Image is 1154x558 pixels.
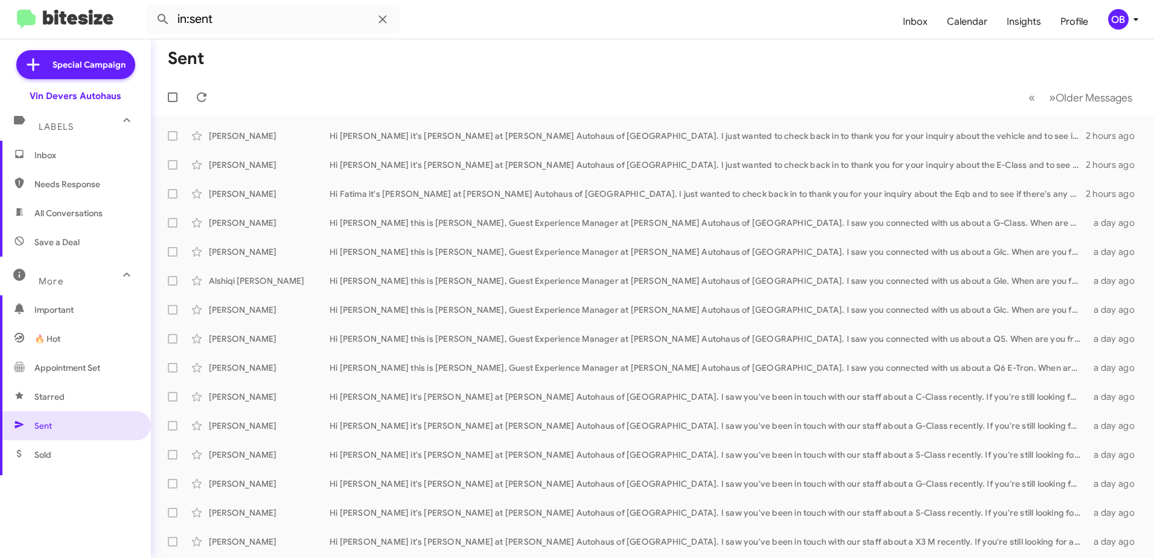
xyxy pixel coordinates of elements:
div: Hi [PERSON_NAME] it's [PERSON_NAME] at [PERSON_NAME] Autohaus of [GEOGRAPHIC_DATA]. I saw you've ... [330,449,1086,461]
div: [PERSON_NAME] [209,507,330,519]
div: a day ago [1086,275,1144,287]
div: Hi [PERSON_NAME] it's [PERSON_NAME] at [PERSON_NAME] Autohaus of [GEOGRAPHIC_DATA]. I saw you've ... [330,478,1086,490]
div: Hi [PERSON_NAME] it's [PERSON_NAME] at [PERSON_NAME] Autohaus of [GEOGRAPHIC_DATA]. I saw you've ... [330,536,1086,548]
div: Hi [PERSON_NAME] this is [PERSON_NAME], Guest Experience Manager at [PERSON_NAME] Autohaus of [GE... [330,217,1086,229]
div: Hi [PERSON_NAME] this is [PERSON_NAME], Guest Experience Manager at [PERSON_NAME] Autohaus of [GE... [330,362,1086,374]
span: Starred [34,391,65,403]
div: [PERSON_NAME] [209,304,330,316]
div: a day ago [1086,449,1144,461]
div: a day ago [1086,507,1144,519]
span: » [1049,90,1056,105]
a: Calendar [937,4,997,39]
a: Inbox [893,4,937,39]
span: More [39,276,63,287]
span: Needs Response [34,178,137,190]
div: [PERSON_NAME] [209,217,330,229]
div: Hi [PERSON_NAME] it's [PERSON_NAME] at [PERSON_NAME] Autohaus of [GEOGRAPHIC_DATA]. I saw you've ... [330,391,1086,403]
div: a day ago [1086,536,1144,548]
a: Special Campaign [16,50,135,79]
div: Alshiqi [PERSON_NAME] [209,275,330,287]
span: All Conversations [34,207,103,219]
button: OB [1098,9,1141,30]
span: « [1028,90,1035,105]
div: Hi [PERSON_NAME] it's [PERSON_NAME] at [PERSON_NAME] Autohaus of [GEOGRAPHIC_DATA]. I saw you've ... [330,420,1086,432]
a: Profile [1051,4,1098,39]
div: Vin Devers Autohaus [30,90,121,102]
div: Hi Fatima it's [PERSON_NAME] at [PERSON_NAME] Autohaus of [GEOGRAPHIC_DATA]. I just wanted to che... [330,188,1086,200]
a: Insights [997,4,1051,39]
div: [PERSON_NAME] [209,391,330,403]
span: Appointment Set [34,362,100,374]
span: Labels [39,121,74,132]
span: Sold [34,449,51,461]
div: 2 hours ago [1086,159,1144,171]
div: [PERSON_NAME] [209,159,330,171]
input: Search [146,5,400,34]
div: a day ago [1086,333,1144,345]
span: 🔥 Hot [34,333,60,345]
div: [PERSON_NAME] [209,188,330,200]
div: [PERSON_NAME] [209,478,330,490]
button: Previous [1021,85,1042,110]
div: 2 hours ago [1086,130,1144,142]
nav: Page navigation example [1022,85,1140,110]
div: OB [1108,9,1129,30]
div: Hi [PERSON_NAME] it's [PERSON_NAME] at [PERSON_NAME] Autohaus of [GEOGRAPHIC_DATA]. I just wanted... [330,130,1086,142]
div: a day ago [1086,478,1144,490]
span: Older Messages [1056,91,1132,104]
div: Hi [PERSON_NAME] this is [PERSON_NAME], Guest Experience Manager at [PERSON_NAME] Autohaus of [GE... [330,333,1086,345]
div: Hi [PERSON_NAME] this is [PERSON_NAME], Guest Experience Manager at [PERSON_NAME] Autohaus of [GE... [330,275,1086,287]
div: Hi [PERSON_NAME] it's [PERSON_NAME] at [PERSON_NAME] Autohaus of [GEOGRAPHIC_DATA]. I just wanted... [330,159,1086,171]
span: Important [34,304,137,316]
button: Next [1042,85,1140,110]
div: [PERSON_NAME] [209,449,330,461]
div: [PERSON_NAME] [209,362,330,374]
div: [PERSON_NAME] [209,246,330,258]
div: a day ago [1086,420,1144,432]
div: Hi [PERSON_NAME] it's [PERSON_NAME] at [PERSON_NAME] Autohaus of [GEOGRAPHIC_DATA]. I saw you've ... [330,507,1086,519]
div: Hi [PERSON_NAME] this is [PERSON_NAME], Guest Experience Manager at [PERSON_NAME] Autohaus of [GE... [330,304,1086,316]
div: [PERSON_NAME] [209,333,330,345]
div: a day ago [1086,246,1144,258]
div: a day ago [1086,217,1144,229]
div: Hi [PERSON_NAME] this is [PERSON_NAME], Guest Experience Manager at [PERSON_NAME] Autohaus of [GE... [330,246,1086,258]
span: Special Campaign [53,59,126,71]
div: [PERSON_NAME] [209,420,330,432]
span: Save a Deal [34,236,80,248]
div: [PERSON_NAME] [209,130,330,142]
span: Inbox [34,149,137,161]
div: 2 hours ago [1086,188,1144,200]
div: [PERSON_NAME] [209,536,330,548]
div: a day ago [1086,304,1144,316]
h1: Sent [168,49,205,68]
div: a day ago [1086,362,1144,374]
div: a day ago [1086,391,1144,403]
span: Sent [34,420,52,432]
